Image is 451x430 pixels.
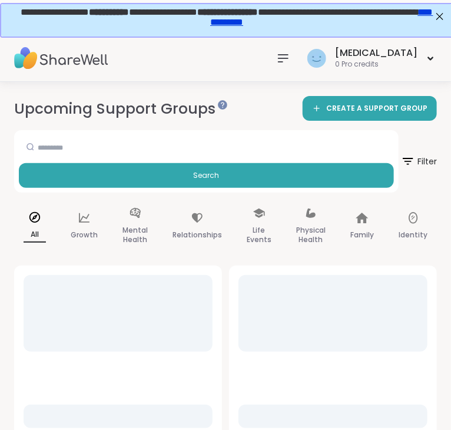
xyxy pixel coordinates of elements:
[296,223,326,247] p: Physical Health
[335,59,417,70] div: 0 Pro credits
[19,163,394,188] button: Search
[14,38,108,79] img: ShareWell Nav Logo
[335,47,417,59] div: [MEDICAL_DATA]
[326,104,427,114] span: CREATE A SUPPORT GROUP
[122,223,148,247] p: Mental Health
[71,228,98,242] p: Growth
[399,228,427,242] p: Identity
[303,96,437,121] a: CREATE A SUPPORT GROUP
[247,223,271,247] p: Life Events
[218,100,227,110] iframe: Spotlight
[401,130,437,193] button: Filter
[194,170,220,181] span: Search
[14,98,225,119] h2: Upcoming Support Groups
[173,228,222,242] p: Relationships
[401,147,437,176] span: Filter
[24,227,46,243] p: All
[350,228,374,242] p: Family
[307,49,326,68] img: Makena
